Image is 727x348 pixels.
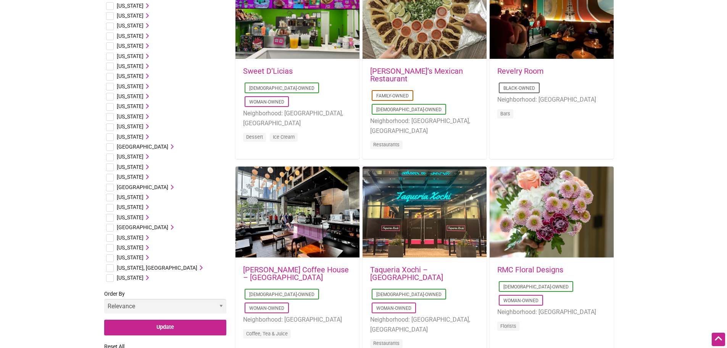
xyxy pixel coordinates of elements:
li: Neighborhood: [GEOGRAPHIC_DATA] [497,307,606,317]
li: Neighborhood: [GEOGRAPHIC_DATA], [GEOGRAPHIC_DATA] [243,108,352,128]
a: Black-Owned [503,86,535,91]
span: [US_STATE] [117,194,143,200]
a: Restaurants [373,340,400,346]
a: Dessert [246,134,263,140]
span: [US_STATE] [117,43,143,49]
span: [US_STATE] [117,235,143,241]
span: [US_STATE] [117,164,143,170]
a: Woman-Owned [249,99,284,105]
li: Neighborhood: [GEOGRAPHIC_DATA], [GEOGRAPHIC_DATA] [370,315,479,334]
span: [US_STATE] [117,204,143,210]
a: Woman-Owned [503,298,538,303]
span: [US_STATE] [117,154,143,160]
a: Restaurants [373,142,400,147]
a: [PERSON_NAME] Coffee House – [GEOGRAPHIC_DATA] [243,265,349,282]
span: [US_STATE] [117,23,143,29]
span: [US_STATE] [117,33,143,39]
span: [US_STATE] [117,254,143,261]
span: [US_STATE] [117,63,143,69]
span: [US_STATE] [117,3,143,9]
a: Family-Owned [376,93,409,99]
span: [US_STATE] [117,53,143,59]
a: [DEMOGRAPHIC_DATA]-Owned [249,292,314,297]
li: Neighborhood: [GEOGRAPHIC_DATA], [GEOGRAPHIC_DATA] [370,116,479,136]
span: [GEOGRAPHIC_DATA] [117,184,168,190]
span: [US_STATE] [117,73,143,79]
span: [US_STATE] [117,214,143,220]
li: Neighborhood: [GEOGRAPHIC_DATA] [243,315,352,325]
label: Order By [104,289,226,320]
span: [US_STATE] [117,113,143,120]
span: [US_STATE], [GEOGRAPHIC_DATA] [117,265,197,271]
a: Bars [500,111,510,117]
span: [US_STATE] [117,275,143,281]
span: [US_STATE] [117,93,143,99]
a: Taqueria Xochi – [GEOGRAPHIC_DATA] [370,265,443,282]
a: Woman-Owned [376,306,411,311]
li: Neighborhood: [GEOGRAPHIC_DATA] [497,95,606,105]
select: Order By [104,299,226,314]
a: Woman-Owned [249,306,284,311]
a: [DEMOGRAPHIC_DATA]-Owned [503,284,569,290]
span: [US_STATE] [117,103,143,109]
span: [US_STATE] [117,123,143,129]
span: [GEOGRAPHIC_DATA] [117,144,168,150]
a: [DEMOGRAPHIC_DATA]-Owned [249,86,314,91]
input: Update [104,320,226,335]
span: [US_STATE] [117,83,143,89]
a: Sweet D’Licias [243,66,293,76]
a: [PERSON_NAME]’s Mexican Restaurant [370,66,463,83]
a: Revelry Room [497,66,544,76]
span: [GEOGRAPHIC_DATA] [117,224,168,230]
div: Scroll Back to Top [712,333,725,346]
span: [US_STATE] [117,13,143,19]
a: [DEMOGRAPHIC_DATA]-Owned [376,107,442,112]
span: [US_STATE] [117,244,143,251]
a: Coffee, Tea & Juice [246,331,288,337]
a: Florists [500,323,516,329]
a: Ice Cream [273,134,295,140]
span: [US_STATE] [117,134,143,140]
span: [US_STATE] [117,174,143,180]
a: RMC Floral Designs [497,265,563,274]
a: [DEMOGRAPHIC_DATA]-Owned [376,292,442,297]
